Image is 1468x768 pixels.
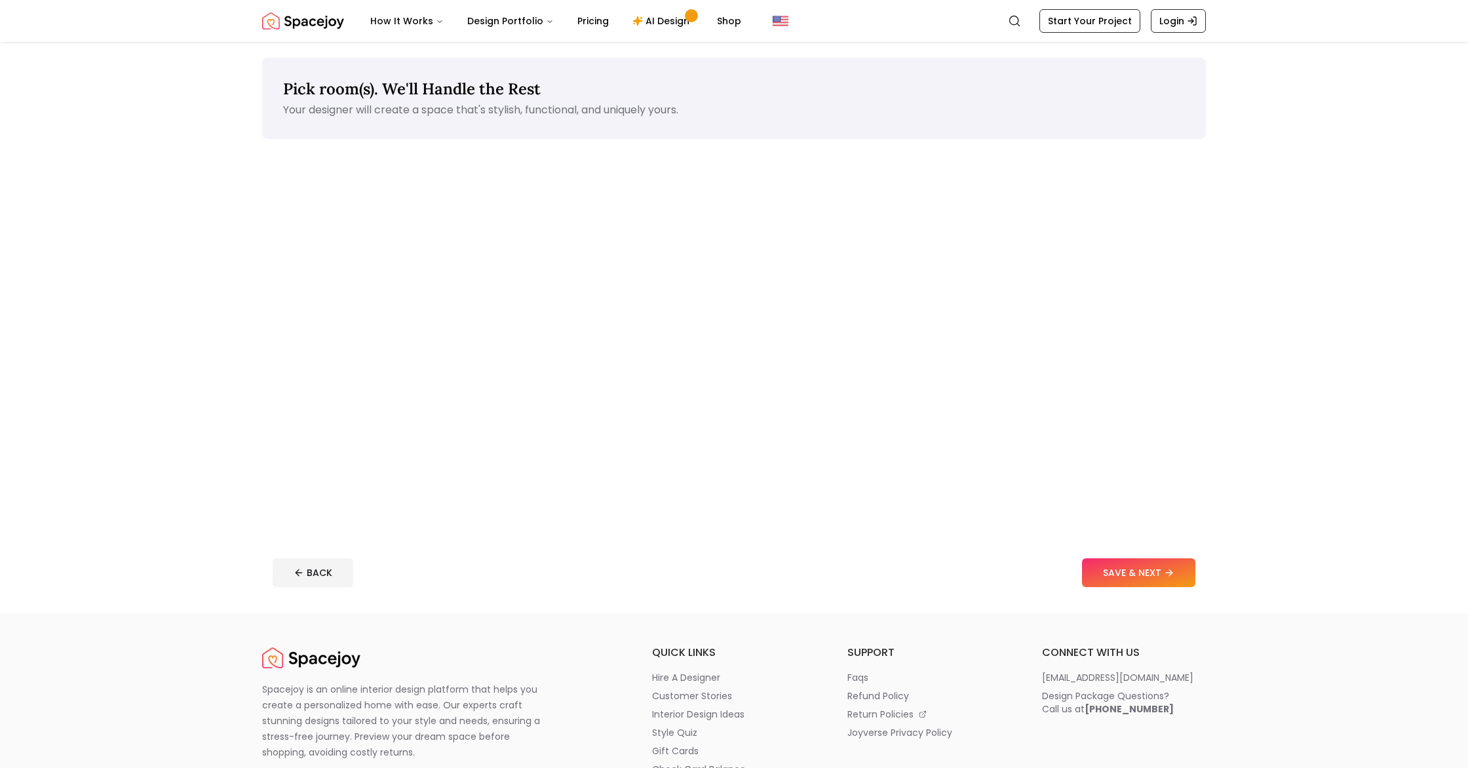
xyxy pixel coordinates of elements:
p: hire a designer [652,671,720,684]
a: gift cards [652,744,816,758]
p: style quiz [652,726,697,739]
p: joyverse privacy policy [847,726,952,739]
a: Shop [706,8,752,34]
p: interior design ideas [652,708,744,721]
a: style quiz [652,726,816,739]
a: AI Design [622,8,704,34]
p: refund policy [847,689,909,702]
a: Pricing [567,8,619,34]
button: How It Works [360,8,454,34]
a: Login [1151,9,1206,33]
p: faqs [847,671,868,684]
a: faqs [847,671,1011,684]
p: [EMAIL_ADDRESS][DOMAIN_NAME] [1042,671,1193,684]
button: SAVE & NEXT [1082,558,1195,587]
h6: connect with us [1042,645,1206,661]
img: Spacejoy Logo [262,645,360,671]
h6: quick links [652,645,816,661]
a: Spacejoy [262,8,344,34]
span: Pick room(s). We'll Handle the Rest [283,79,541,99]
a: Spacejoy [262,645,360,671]
a: customer stories [652,689,816,702]
a: Design Package Questions?Call us at[PHONE_NUMBER] [1042,689,1206,716]
button: Design Portfolio [457,8,564,34]
button: BACK [273,558,353,587]
a: Start Your Project [1039,9,1140,33]
a: return policies [847,708,1011,721]
p: customer stories [652,689,732,702]
a: [EMAIL_ADDRESS][DOMAIN_NAME] [1042,671,1206,684]
p: Spacejoy is an online interior design platform that helps you create a personalized home with eas... [262,682,556,760]
p: return policies [847,708,914,721]
nav: Main [360,8,752,34]
img: United States [773,13,788,29]
div: Design Package Questions? Call us at [1042,689,1174,716]
b: [PHONE_NUMBER] [1085,702,1174,716]
p: gift cards [652,744,699,758]
a: hire a designer [652,671,816,684]
img: Spacejoy Logo [262,8,344,34]
h6: support [847,645,1011,661]
a: refund policy [847,689,1011,702]
a: joyverse privacy policy [847,726,1011,739]
a: interior design ideas [652,708,816,721]
p: Your designer will create a space that's stylish, functional, and uniquely yours. [283,102,1185,118]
